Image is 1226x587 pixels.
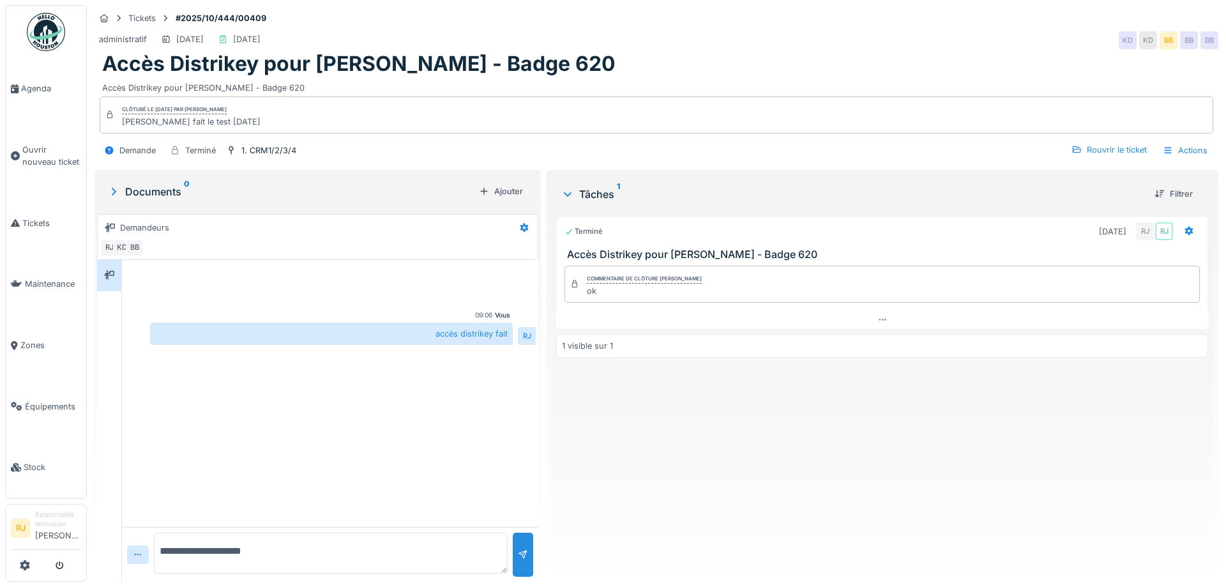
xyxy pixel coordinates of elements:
a: Tickets [6,193,86,254]
span: Zones [20,339,81,351]
a: Stock [6,437,86,498]
div: administratif [99,33,147,45]
div: 1. CRM1/2/3/4 [241,144,296,156]
div: KD [1119,31,1137,49]
li: [PERSON_NAME] [35,510,81,547]
div: Vous [495,310,510,320]
div: accès distrikey fait [150,323,513,345]
div: Demandeurs [120,222,169,234]
div: Terminé [185,144,216,156]
div: Rouvrir le ticket [1066,141,1152,158]
a: Ouvrir nouveau ticket [6,119,86,193]
sup: 0 [184,184,190,199]
div: RJ [1155,222,1173,240]
div: Clôturé le [DATE] par [PERSON_NAME] [122,105,227,114]
div: KD [113,239,131,257]
a: RJ Responsable technicien[PERSON_NAME] [11,510,81,550]
span: Maintenance [25,278,81,290]
div: BB [1200,31,1218,49]
img: Badge_color-CXgf-gQk.svg [27,13,65,51]
div: Actions [1157,141,1213,160]
div: Filtrer [1149,185,1198,202]
div: [PERSON_NAME] fait le test [DATE] [122,116,261,128]
sup: 1 [617,187,620,202]
div: Tickets [128,12,156,24]
div: Ajouter [474,183,528,200]
div: KD [1139,31,1157,49]
a: Zones [6,315,86,376]
div: RJ [518,327,536,345]
span: Équipements [25,400,81,413]
li: RJ [11,519,30,538]
span: Stock [24,461,81,473]
div: RJ [100,239,118,257]
div: Terminé [564,226,603,237]
span: Tickets [22,217,81,229]
strong: #2025/10/444/00409 [170,12,271,24]
div: RJ [1136,222,1154,240]
div: [DATE] [1099,225,1126,238]
a: Agenda [6,58,86,119]
div: Demande [119,144,156,156]
h1: Accès Distrikey pour [PERSON_NAME] - Badge 620 [102,52,616,76]
div: [DATE] [233,33,261,45]
div: 09:06 [475,310,492,320]
div: BB [1160,31,1177,49]
div: BB [126,239,144,257]
span: Agenda [21,82,81,95]
span: Ouvrir nouveau ticket [22,144,81,168]
div: Tâches [561,187,1144,202]
div: Commentaire de clôture [PERSON_NAME] [587,275,702,284]
a: Maintenance [6,254,86,315]
div: [DATE] [176,33,204,45]
a: Équipements [6,376,86,438]
div: Responsable technicien [35,510,81,530]
div: BB [1180,31,1198,49]
div: ok [587,285,702,297]
div: 1 visible sur 1 [562,340,613,352]
div: Documents [107,184,474,199]
div: Accès Distrikey pour [PERSON_NAME] - Badge 620 [102,77,1211,94]
h3: Accès Distrikey pour [PERSON_NAME] - Badge 620 [567,248,1202,261]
